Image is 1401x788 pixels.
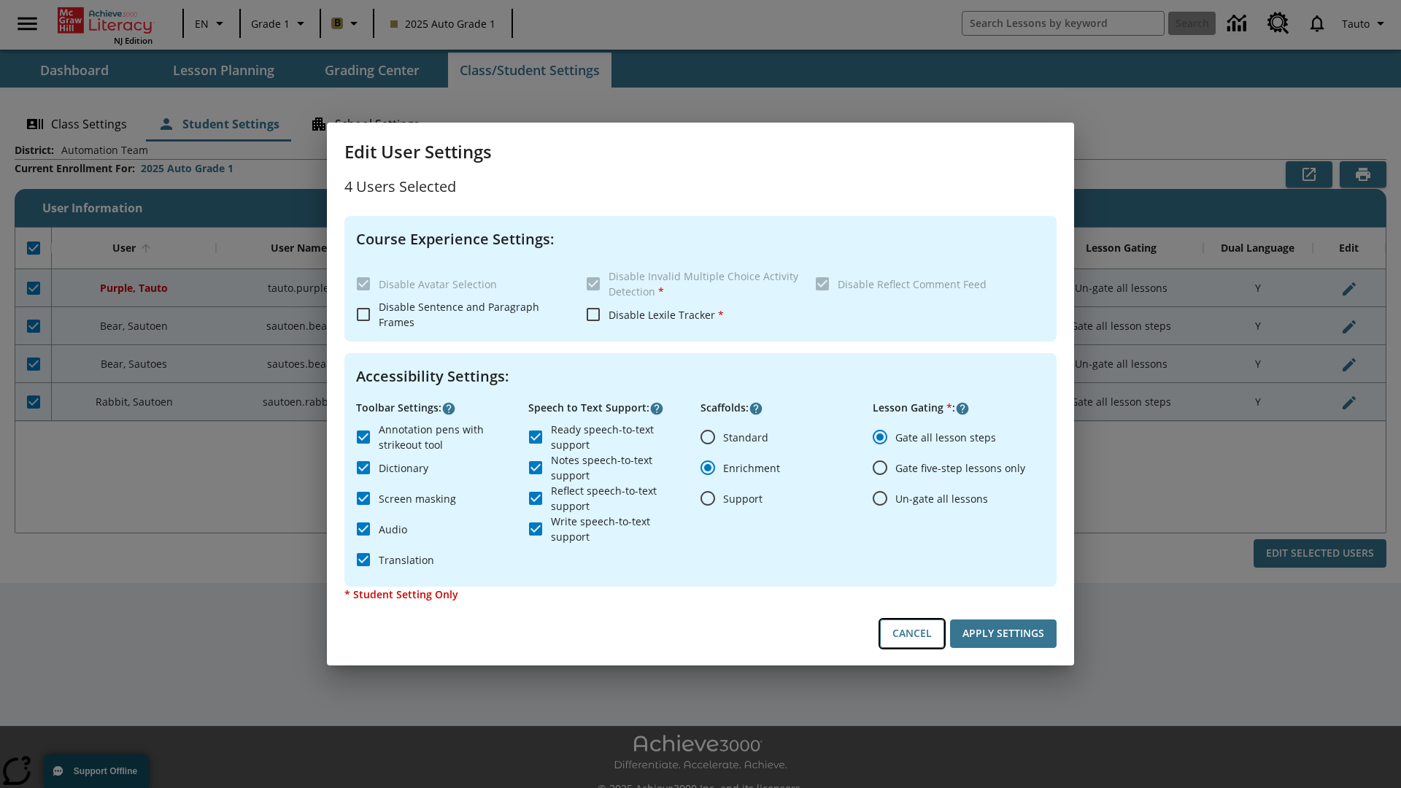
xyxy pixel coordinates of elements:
[528,400,700,416] p: Speech to Text Support :
[723,460,780,476] span: Enrichment
[609,269,798,298] span: Disable Invalid Multiple Choice Activity Detection
[379,277,497,291] span: Disable Avatar Selection
[649,401,664,416] button: Click here to know more about
[749,401,763,416] button: Click here to know more about
[379,460,428,476] span: Dictionary
[551,514,689,544] span: Write speech-to-text support
[344,175,1057,198] p: 4 Users Selected
[356,228,1045,251] h4: Course Experience Settings :
[895,430,996,445] span: Gate all lesson steps
[880,619,944,648] button: Cancel
[838,277,987,291] span: Disable Reflect Comment Feed
[379,422,517,452] span: Annotation pens with strikeout tool
[379,491,456,506] span: Screen masking
[609,308,724,322] span: Disable Lexile Tracker
[551,452,689,483] span: Notes speech-to-text support
[551,422,689,452] span: Ready speech-to-text support
[356,400,528,416] p: Toolbar Settings :
[578,269,804,299] label: These settings are specific to individual classes. To see these settings or make changes, please ...
[344,140,1057,163] h3: Edit User Settings
[348,269,574,299] label: These settings are specific to individual classes. To see these settings or make changes, please ...
[873,400,1045,416] p: Lesson Gating :
[895,491,988,506] span: Un-gate all lessons
[441,401,456,416] button: Click here to know more about
[723,430,768,445] span: Standard
[344,587,1057,602] p: * Student Setting Only
[379,552,434,568] span: Translation
[356,365,1045,388] h4: Accessibility Settings :
[950,619,1057,648] button: Apply Settings
[955,401,970,416] button: Click here to know more about
[807,269,1033,299] label: These settings are specific to individual classes. To see these settings or make changes, please ...
[700,400,873,416] p: Scaffolds :
[895,460,1025,476] span: Gate five-step lessons only
[379,522,407,537] span: Audio
[723,491,763,506] span: Support
[379,300,539,329] span: Disable Sentence and Paragraph Frames
[551,483,689,514] span: Reflect speech-to-text support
